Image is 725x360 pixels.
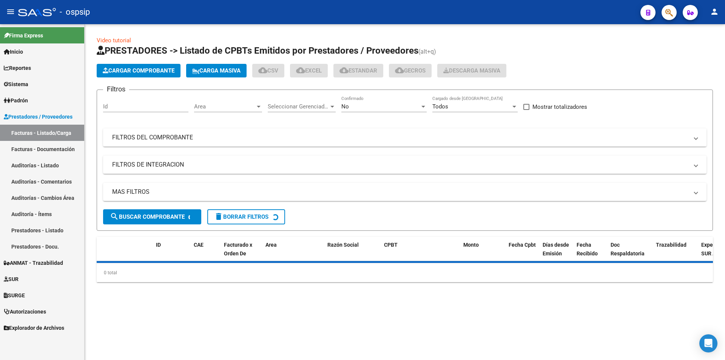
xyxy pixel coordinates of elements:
[4,64,31,72] span: Reportes
[194,103,255,110] span: Area
[97,45,418,56] span: PRESTADORES -> Listado de CPBTs Emitidos por Prestadores / Proveedores
[4,324,64,332] span: Explorador de Archivos
[437,64,506,77] button: Descarga Masiva
[540,237,574,270] datatable-header-cell: Días desde Emisión
[4,307,46,316] span: Autorizaciones
[608,237,653,270] datatable-header-cell: Doc Respaldatoria
[574,237,608,270] datatable-header-cell: Fecha Recibido
[258,67,278,74] span: CSV
[506,237,540,270] datatable-header-cell: Fecha Cpbt
[432,103,448,110] span: Todos
[611,242,645,256] span: Doc Respaldatoria
[112,188,688,196] mat-panel-title: MAS FILTROS
[221,237,262,270] datatable-header-cell: Facturado x Orden De
[4,291,25,300] span: SURGE
[214,212,223,221] mat-icon: delete
[381,237,460,270] datatable-header-cell: CPBT
[4,31,43,40] span: Firma Express
[103,209,201,224] button: Buscar Comprobante
[112,133,688,142] mat-panel-title: FILTROS DEL COMPROBANTE
[103,128,706,147] mat-expansion-panel-header: FILTROS DEL COMPROBANTE
[509,242,536,248] span: Fecha Cpbt
[97,37,131,44] a: Video tutorial
[224,242,252,256] span: Facturado x Orden De
[252,64,284,77] button: CSV
[4,113,72,121] span: Prestadores / Proveedores
[214,213,268,220] span: Borrar Filtros
[97,64,180,77] button: Cargar Comprobante
[341,103,349,110] span: No
[543,242,569,256] span: Días desde Emisión
[577,242,598,256] span: Fecha Recibido
[268,103,329,110] span: Seleccionar Gerenciador
[262,237,313,270] datatable-header-cell: Area
[97,263,713,282] div: 0 total
[339,67,377,74] span: Estandar
[532,102,587,111] span: Mostrar totalizadores
[153,237,191,270] datatable-header-cell: ID
[103,156,706,174] mat-expansion-panel-header: FILTROS DE INTEGRACION
[710,7,719,16] mat-icon: person
[290,64,328,77] button: EXCEL
[110,213,185,220] span: Buscar Comprobante
[395,67,426,74] span: Gecros
[327,242,359,248] span: Razón Social
[296,67,322,74] span: EXCEL
[207,209,285,224] button: Borrar Filtros
[333,64,383,77] button: Estandar
[110,212,119,221] mat-icon: search
[194,242,204,248] span: CAE
[192,67,241,74] span: Carga Masiva
[60,4,90,20] span: - ospsip
[191,237,221,270] datatable-header-cell: CAE
[296,66,305,75] mat-icon: cloud_download
[339,66,349,75] mat-icon: cloud_download
[653,237,698,270] datatable-header-cell: Trazabilidad
[418,48,436,55] span: (alt+q)
[4,275,19,283] span: SUR
[395,66,404,75] mat-icon: cloud_download
[437,64,506,77] app-download-masive: Descarga masiva de comprobantes (adjuntos)
[258,66,267,75] mat-icon: cloud_download
[443,67,500,74] span: Descarga Masiva
[103,183,706,201] mat-expansion-panel-header: MAS FILTROS
[463,242,479,248] span: Monto
[4,259,63,267] span: ANMAT - Trazabilidad
[324,237,381,270] datatable-header-cell: Razón Social
[4,96,28,105] span: Padrón
[4,48,23,56] span: Inicio
[389,64,432,77] button: Gecros
[112,161,688,169] mat-panel-title: FILTROS DE INTEGRACION
[6,7,15,16] mat-icon: menu
[186,64,247,77] button: Carga Masiva
[699,334,717,352] div: Open Intercom Messenger
[103,84,129,94] h3: Filtros
[265,242,277,248] span: Area
[156,242,161,248] span: ID
[460,237,506,270] datatable-header-cell: Monto
[4,80,28,88] span: Sistema
[103,67,174,74] span: Cargar Comprobante
[656,242,686,248] span: Trazabilidad
[384,242,398,248] span: CPBT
